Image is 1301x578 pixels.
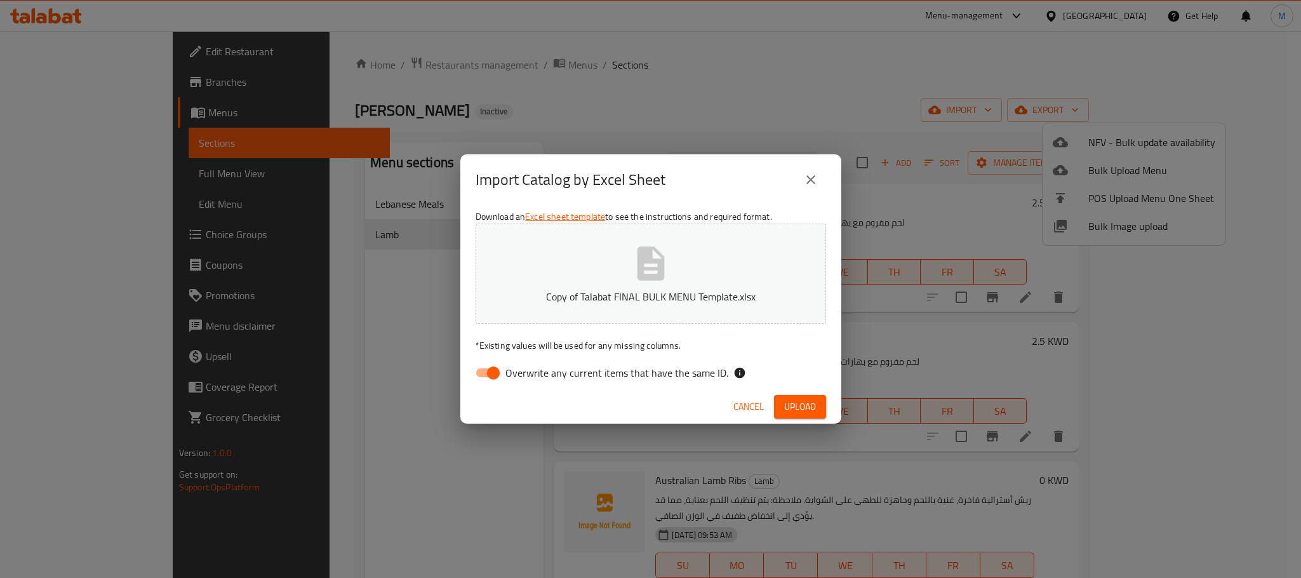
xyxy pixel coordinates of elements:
[525,208,605,225] a: Excel sheet template
[460,205,841,389] div: Download an to see the instructions and required format.
[505,365,728,380] span: Overwrite any current items that have the same ID.
[476,339,826,352] p: Existing values will be used for any missing columns.
[733,399,764,415] span: Cancel
[476,170,665,190] h2: Import Catalog by Excel Sheet
[733,366,746,379] svg: If the overwrite option isn't selected, then the items that match an existing ID will be ignored ...
[796,165,826,195] button: close
[774,395,826,419] button: Upload
[728,395,769,419] button: Cancel
[784,399,816,415] span: Upload
[495,289,806,304] p: Copy of Talabat FINAL BULK MENU Template.xlsx
[476,224,826,324] button: Copy of Talabat FINAL BULK MENU Template.xlsx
